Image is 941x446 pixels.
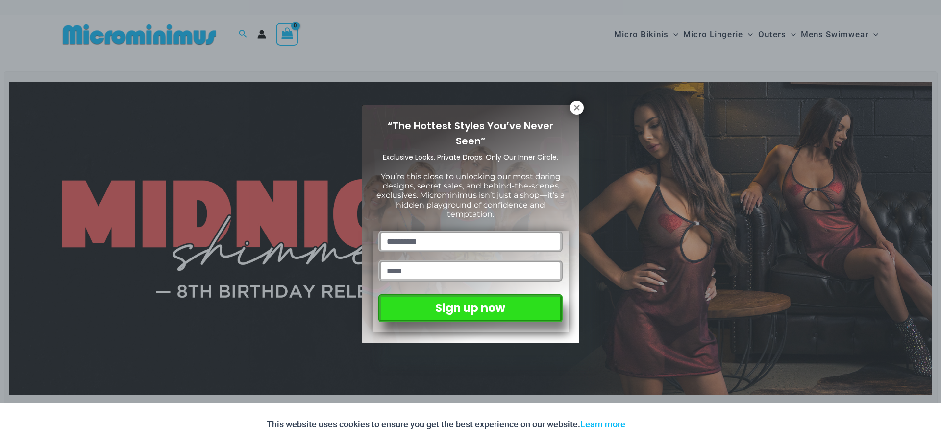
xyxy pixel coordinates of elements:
a: Learn more [580,419,625,429]
button: Close [570,101,584,115]
span: “The Hottest Styles You’ve Never Seen” [388,119,553,148]
p: This website uses cookies to ensure you get the best experience on our website. [267,417,625,432]
button: Accept [633,413,674,436]
span: You’re this close to unlocking our most daring designs, secret sales, and behind-the-scenes exclu... [376,172,565,219]
span: Exclusive Looks. Private Drops. Only Our Inner Circle. [383,152,558,162]
button: Sign up now [378,294,562,322]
